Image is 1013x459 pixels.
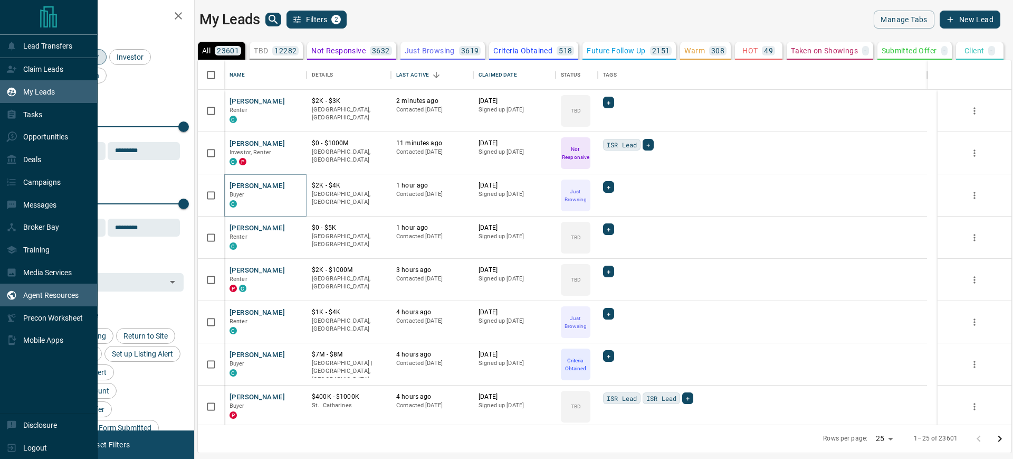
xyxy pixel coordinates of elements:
p: $0 - $1000M [312,139,386,148]
button: more [967,357,982,372]
p: Contacted [DATE] [396,148,468,156]
p: 11 minutes ago [396,139,468,148]
div: Last Active [391,60,473,90]
div: Name [224,60,307,90]
p: [DATE] [479,266,550,275]
span: + [607,308,610,319]
div: Return to Site [116,328,175,344]
div: Set up Listing Alert [104,346,180,362]
p: 1–25 of 23601 [914,434,958,443]
div: Status [556,60,598,90]
p: 3619 [461,47,479,54]
button: more [967,230,982,246]
p: Contacted [DATE] [396,401,468,410]
div: Tags [598,60,927,90]
span: + [607,351,610,361]
p: 518 [559,47,572,54]
p: - [864,47,866,54]
p: Signed up [DATE] [479,190,550,199]
p: $2K - $4K [312,181,386,190]
div: Details [307,60,391,90]
p: Contacted [DATE] [396,359,468,368]
button: more [967,188,982,203]
button: [PERSON_NAME] [230,223,285,233]
span: Renter [230,318,247,325]
button: [PERSON_NAME] [230,308,285,318]
span: + [607,224,610,235]
p: [GEOGRAPHIC_DATA], [GEOGRAPHIC_DATA] [312,317,386,333]
div: + [603,97,614,108]
p: 2 minutes ago [396,97,468,106]
span: Set up Listing Alert [108,350,177,358]
p: Not Responsive [562,145,589,161]
p: $7M - $8M [312,350,386,359]
div: Status [561,60,580,90]
div: condos.ca [230,242,237,250]
p: Signed up [DATE] [479,359,550,368]
div: Name [230,60,245,90]
div: property.ca [239,158,246,165]
p: 4 hours ago [396,350,468,359]
div: condos.ca [239,285,246,292]
p: Contacted [DATE] [396,232,468,241]
p: Signed up [DATE] [479,317,550,325]
span: Buyer [230,360,245,367]
p: - [990,47,992,54]
p: [GEOGRAPHIC_DATA], [GEOGRAPHIC_DATA] [312,275,386,291]
p: [DATE] [479,181,550,190]
p: [GEOGRAPHIC_DATA], [GEOGRAPHIC_DATA] [312,190,386,207]
div: Claimed Date [473,60,556,90]
span: ISR Lead [607,393,637,404]
p: [DATE] [479,350,550,359]
p: 4 hours ago [396,392,468,401]
p: [DATE] [479,97,550,106]
p: Just Browsing [405,47,455,54]
p: $1K - $4K [312,308,386,317]
div: condos.ca [230,116,237,123]
h2: Filters [34,11,184,23]
p: Warm [684,47,705,54]
p: All [202,47,211,54]
p: 308 [711,47,724,54]
p: [GEOGRAPHIC_DATA] | [GEOGRAPHIC_DATA], [GEOGRAPHIC_DATA] [312,359,386,384]
button: Reset Filters [80,436,137,454]
p: - [943,47,945,54]
p: Signed up [DATE] [479,106,550,114]
p: Taken on Showings [791,47,858,54]
p: [DATE] [479,308,550,317]
span: Buyer [230,402,245,409]
p: TBD [254,47,268,54]
p: 23601 [217,47,239,54]
span: + [686,393,690,404]
button: more [967,103,982,119]
button: more [967,145,982,161]
button: [PERSON_NAME] [230,350,285,360]
span: ISR Lead [646,393,676,404]
div: condos.ca [230,327,237,334]
button: more [967,399,982,415]
button: more [967,272,982,288]
span: 2 [332,16,340,23]
div: Last Active [396,60,429,90]
p: Contacted [DATE] [396,106,468,114]
div: condos.ca [230,158,237,165]
span: Buyer [230,191,245,198]
span: + [607,266,610,277]
p: TBD [571,107,581,115]
div: condos.ca [230,369,237,377]
div: Claimed Date [479,60,517,90]
div: 25 [872,431,897,446]
p: [DATE] [479,139,550,148]
button: [PERSON_NAME] [230,181,285,191]
button: New Lead [940,11,1000,29]
div: + [603,223,614,235]
div: Tags [603,60,617,90]
div: property.ca [230,285,237,292]
p: Signed up [DATE] [479,232,550,241]
p: Contacted [DATE] [396,317,468,325]
p: Contacted [DATE] [396,275,468,283]
p: [GEOGRAPHIC_DATA], [GEOGRAPHIC_DATA] [312,148,386,164]
p: [DATE] [479,223,550,232]
p: Rows per page: [823,434,867,443]
p: [GEOGRAPHIC_DATA], [GEOGRAPHIC_DATA] [312,232,386,249]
